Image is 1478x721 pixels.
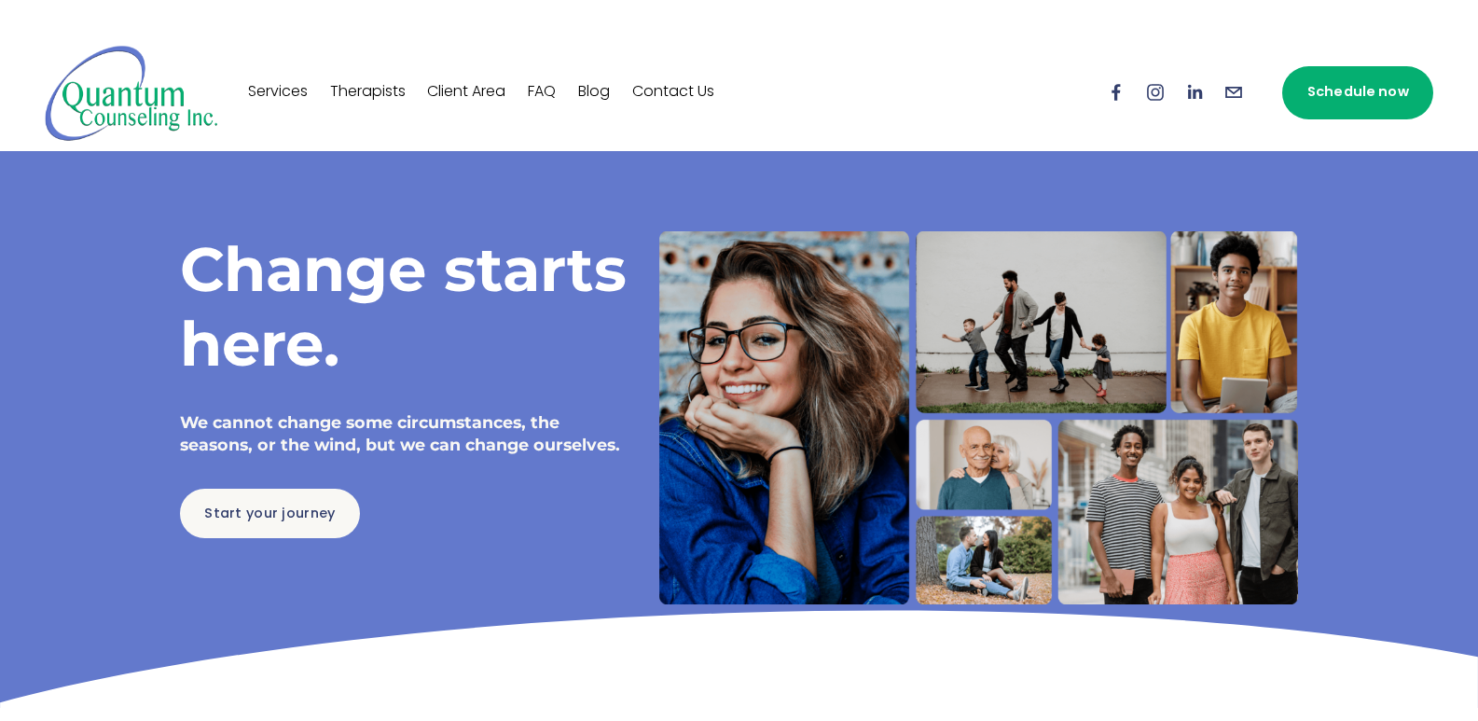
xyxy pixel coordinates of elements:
a: info@quantumcounselinginc.com [1223,82,1244,103]
a: Services [248,77,308,107]
img: Quantum Counseling Inc. | Change starts here. [45,44,219,142]
a: Facebook [1106,82,1126,103]
a: FAQ [528,77,556,107]
h1: Change starts here. [180,231,628,381]
a: Start your journey [180,489,361,538]
a: Therapists [330,77,406,107]
h4: We cannot change some circumstances, the seasons, or the wind, but we can change ourselves. [180,411,628,457]
a: Schedule now [1282,66,1433,119]
a: LinkedIn [1184,82,1205,103]
a: Contact Us [632,77,714,107]
a: Client Area [427,77,505,107]
a: Blog [578,77,610,107]
a: Instagram [1145,82,1166,103]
